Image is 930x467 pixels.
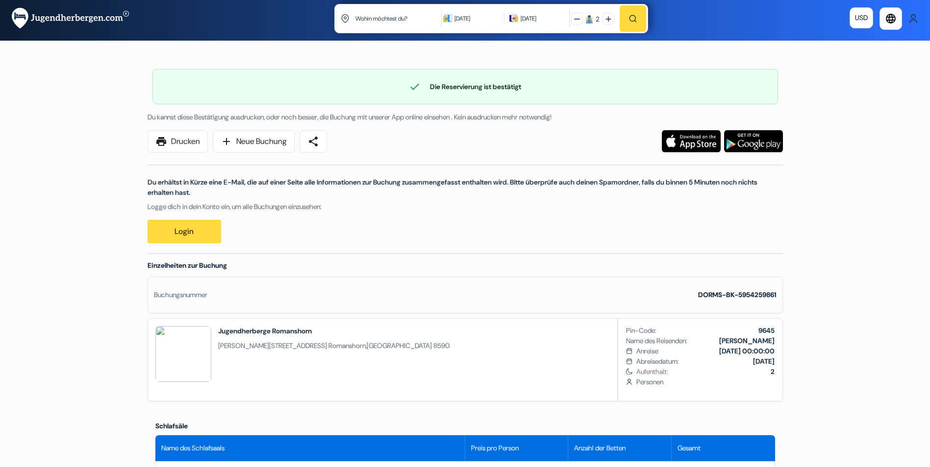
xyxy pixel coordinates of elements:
a: printDrucken [148,130,208,153]
div: [DATE] [454,14,499,23]
p: Du erhältst in Kürze eine E-Mail, die auf einer Seite alle Informationen zur Buchung zusammengefa... [148,177,783,198]
img: minus [574,16,580,22]
b: [DATE] 00:00:00 [719,347,775,355]
b: [DATE] [753,357,775,366]
span: [GEOGRAPHIC_DATA] [367,341,432,350]
span: Name des Schlafsaals [161,443,225,453]
a: USD [850,7,873,28]
a: language [880,7,902,30]
span: Einzelheiten zur Buchung [148,261,227,270]
span: Schlafsäle [155,421,188,430]
img: VjAINlJkADYAMQhr [155,326,211,382]
b: 2 [771,367,775,376]
strong: DORMS-BK-5954259861 [698,290,777,299]
img: calendarIcon icon [443,14,452,23]
img: plus [605,16,611,22]
span: Abreisedatum: [636,356,679,367]
span: Name des Reisenden: [626,336,687,346]
a: share [300,130,327,153]
b: 9645 [758,326,775,335]
span: print [155,136,167,147]
span: add [221,136,232,147]
input: Stadt, Universität oder Unterkunft [354,6,443,30]
span: check [409,81,421,93]
a: addNeue Buchung [213,130,295,153]
span: Anzahl der Betten [574,443,626,453]
span: , [218,341,450,351]
span: Aufenthalt: [636,367,774,377]
span: Du kannst diese Bestätigung ausdrucken, oder noch besser, die Buchung mit unserer App online eins... [148,113,552,121]
img: guest icon [585,15,594,23]
span: Anreise: [636,346,659,356]
img: location icon [341,14,350,23]
span: Preis pro Person [471,443,519,453]
span: [PERSON_NAME][STREET_ADDRESS] [218,341,327,350]
a: Login [148,220,221,243]
span: Romanshorn [328,341,366,350]
img: Jugendherbergen.com [12,8,129,29]
span: Personen [636,377,774,387]
div: Die Reservierung ist bestätigt [153,81,778,93]
b: [PERSON_NAME] [719,336,775,345]
span: Pin-Code: [626,326,656,336]
i: language [885,13,897,24]
div: 2 [596,14,599,24]
img: calendarIcon icon [509,14,518,23]
img: User Icon [908,14,918,23]
h2: Jugendherberge Romanshorn [218,326,450,336]
div: Buchungsnummer [154,290,207,300]
span: Gesamt [678,443,701,453]
div: [DATE] [521,14,536,23]
img: Lade die kostenlose App herunter [724,130,783,152]
img: Lade die kostenlose App herunter [662,130,721,152]
span: share [307,136,319,147]
p: Logge dich in dein Konto ein, um alle Buchungen einzusehen: [148,202,783,212]
span: 8590 [433,341,450,350]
